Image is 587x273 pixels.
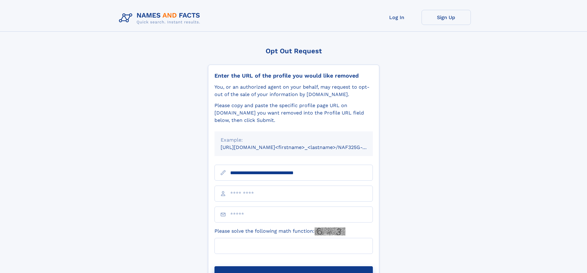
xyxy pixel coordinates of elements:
img: Logo Names and Facts [116,10,205,26]
div: Enter the URL of the profile you would like removed [214,72,373,79]
a: Log In [372,10,422,25]
div: Please copy and paste the specific profile page URL on [DOMAIN_NAME] you want removed into the Pr... [214,102,373,124]
small: [URL][DOMAIN_NAME]<firstname>_<lastname>/NAF325G-xxxxxxxx [221,144,385,150]
a: Sign Up [422,10,471,25]
label: Please solve the following math function: [214,227,345,235]
div: Opt Out Request [208,47,379,55]
div: You, or an authorized agent on your behalf, may request to opt-out of the sale of your informatio... [214,83,373,98]
div: Example: [221,136,367,144]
